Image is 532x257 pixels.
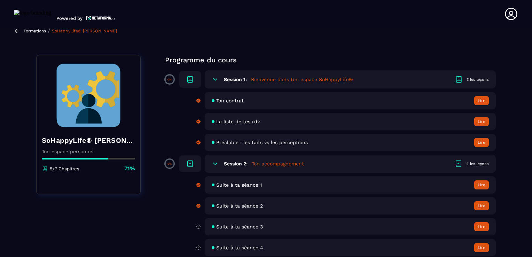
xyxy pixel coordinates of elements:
p: Ton espace personnel [42,149,135,154]
span: Ton contrat [216,98,244,103]
button: Lire [474,117,489,126]
span: Suite à ta séance 3 [216,224,263,229]
div: 3 les leçons [467,77,489,82]
span: Préalable : les faits vs les perceptions [216,140,308,145]
span: / [48,28,50,34]
h6: Session 1: [224,77,247,82]
a: SoHappyLife® [PERSON_NAME] [52,29,117,33]
p: Programme du cours [165,55,496,65]
span: Suite à ta séance 2 [216,203,263,209]
span: Suite à ta séance 4 [216,245,263,250]
a: Formations [24,29,46,33]
p: 5/7 Chapitres [50,166,79,171]
button: Lire [474,222,489,231]
h5: Bienvenue dans ton espace SoHappyLife® [251,76,353,83]
div: 4 les leçons [466,161,489,166]
img: banner [42,61,135,130]
p: 0% [167,162,172,165]
button: Lire [474,180,489,189]
img: logo [86,15,115,21]
p: Powered by [56,16,83,21]
span: Suite à ta séance 1 [216,182,262,188]
h6: Session 2: [224,161,248,166]
span: La liste de tes rdv [216,119,260,124]
button: Lire [474,201,489,210]
p: 71% [124,165,135,172]
h4: SoHappyLife® [PERSON_NAME] [42,135,135,145]
p: 0% [167,78,172,81]
button: Lire [474,243,489,252]
button: Lire [474,138,489,147]
img: logo-branding [14,10,51,21]
h5: Ton accompagnement [252,160,304,167]
button: Lire [474,96,489,105]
